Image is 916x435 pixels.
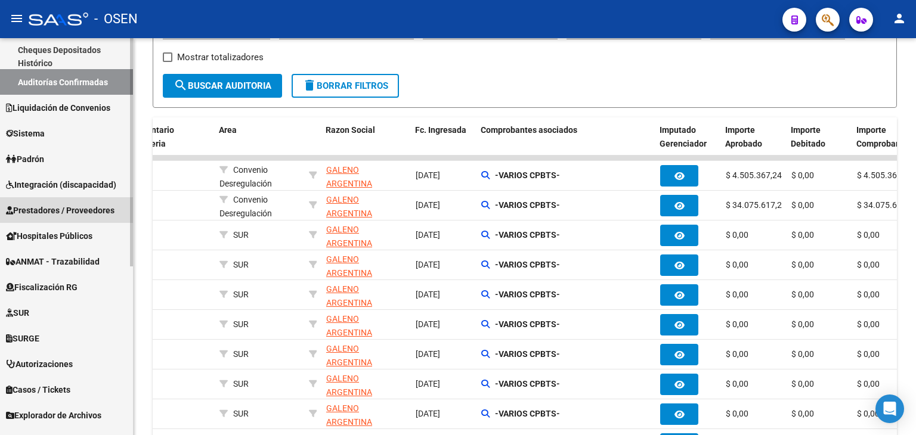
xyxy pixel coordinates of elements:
[326,163,406,188] div: - 30522428163
[6,229,92,243] span: Hospitales Públicos
[416,379,440,389] span: [DATE]
[726,200,787,210] span: $ 34.075.617,26
[326,314,406,351] span: GALENO ARGENTINA SOCIEDAD ANONIMA
[857,379,880,389] span: $ 0,00
[857,230,880,240] span: $ 0,00
[857,349,880,359] span: $ 0,00
[174,78,188,92] mat-icon: search
[495,290,560,299] strong: -VARIOS CPBTS-
[6,358,73,371] span: Autorizaciones
[6,281,78,294] span: Fiscalización RG
[10,11,24,26] mat-icon: menu
[791,170,814,180] span: $ 0,00
[725,125,762,148] span: Importe Aprobado
[791,379,814,389] span: $ 0,00
[6,127,45,140] span: Sistema
[326,344,406,381] span: GALENO ARGENTINA SOCIEDAD ANONIMA
[857,170,913,180] span: $ 4.505.367,24
[495,200,560,210] strong: -VARIOS CPBTS-
[791,200,814,210] span: $ 0,00
[326,195,406,232] span: GALENO ARGENTINA SOCIEDAD ANONIMA
[791,260,814,269] span: $ 0,00
[326,282,406,307] div: - 30522428163
[6,306,29,319] span: SUR
[163,74,282,98] button: Buscar Auditoria
[726,319,748,329] span: $ 0,00
[326,342,406,367] div: - 30522428163
[791,349,814,359] span: $ 0,00
[726,409,748,418] span: $ 0,00
[321,117,410,157] datatable-header-cell: Razon Social
[495,170,560,180] strong: -VARIOS CPBTS-
[6,153,44,166] span: Padrón
[326,254,406,291] span: GALENO ARGENTINA SOCIEDAD ANONIMA
[6,101,110,114] span: Liquidación de Convenios
[233,409,249,418] span: SUR
[660,125,707,148] span: Imputado Gerenciador
[416,170,440,180] span: [DATE]
[326,312,406,337] div: - 30522428163
[94,6,138,32] span: - OSEN
[219,195,272,218] span: Convenio Desregulación
[856,125,912,148] span: Importe Comprobantes
[416,409,440,418] span: [DATE]
[495,319,560,329] strong: -VARIOS CPBTS-
[326,284,406,321] span: GALENO ARGENTINA SOCIEDAD ANONIMA
[6,332,39,345] span: SURGE
[415,125,466,135] span: Fc. Ingresada
[302,78,317,92] mat-icon: delete
[720,117,786,157] datatable-header-cell: Importe Aprobado
[726,379,748,389] span: $ 0,00
[875,394,904,423] div: Open Intercom Messenger
[857,319,880,329] span: $ 0,00
[416,230,440,240] span: [DATE]
[410,117,476,157] datatable-header-cell: Fc. Ingresada
[857,409,880,418] span: $ 0,00
[726,260,748,269] span: $ 0,00
[326,225,406,262] span: GALENO ARGENTINA SOCIEDAD ANONIMA
[416,200,440,210] span: [DATE]
[326,193,406,218] div: - 30522428163
[177,50,264,64] span: Mostrar totalizadores
[726,349,748,359] span: $ 0,00
[416,260,440,269] span: [DATE]
[6,409,101,422] span: Explorador de Archivos
[481,125,577,135] span: Comprobantes asociados
[214,117,304,157] datatable-header-cell: Area
[326,402,406,427] div: - 30522428163
[6,204,114,217] span: Prestadores / Proveedores
[791,125,825,148] span: Importe Debitado
[125,117,214,157] datatable-header-cell: Comentario Tesoreria
[129,125,174,148] span: Comentario Tesoreria
[857,290,880,299] span: $ 0,00
[326,374,406,411] span: GALENO ARGENTINA SOCIEDAD ANONIMA
[791,290,814,299] span: $ 0,00
[326,165,406,202] span: GALENO ARGENTINA SOCIEDAD ANONIMA
[6,178,116,191] span: Integración (discapacidad)
[326,223,406,248] div: - 30522428163
[495,260,560,269] strong: -VARIOS CPBTS-
[6,255,100,268] span: ANMAT - Trazabilidad
[233,260,249,269] span: SUR
[292,74,399,98] button: Borrar Filtros
[219,125,237,135] span: Area
[857,260,880,269] span: $ 0,00
[791,230,814,240] span: $ 0,00
[233,290,249,299] span: SUR
[326,372,406,397] div: - 30522428163
[495,409,560,418] strong: -VARIOS CPBTS-
[174,80,271,91] span: Buscar Auditoria
[302,80,388,91] span: Borrar Filtros
[726,290,748,299] span: $ 0,00
[495,230,560,240] strong: -VARIOS CPBTS-
[495,379,560,389] strong: -VARIOS CPBTS-
[655,117,720,157] datatable-header-cell: Imputado Gerenciador
[416,290,440,299] span: [DATE]
[233,349,249,359] span: SUR
[416,319,440,329] span: [DATE]
[6,383,70,396] span: Casos / Tickets
[219,165,272,188] span: Convenio Desregulación
[233,319,249,329] span: SUR
[786,117,852,157] datatable-header-cell: Importe Debitado
[726,170,782,180] span: $ 4.505.367,24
